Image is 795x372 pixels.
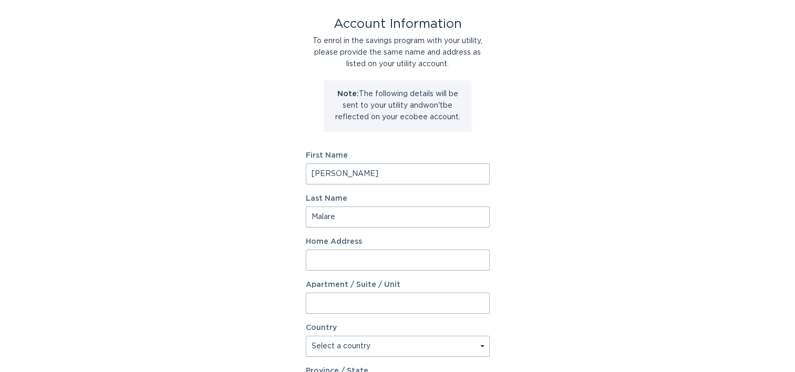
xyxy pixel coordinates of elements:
[306,238,490,245] label: Home Address
[337,90,359,98] strong: Note:
[306,18,490,30] div: Account Information
[306,195,490,202] label: Last Name
[306,281,490,288] label: Apartment / Suite / Unit
[306,152,490,159] label: First Name
[306,324,337,332] label: Country
[306,35,490,70] div: To enrol in the savings program with your utility, please provide the same name and address as li...
[332,88,463,123] p: The following details will be sent to your utility and won't be reflected on your ecobee account.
